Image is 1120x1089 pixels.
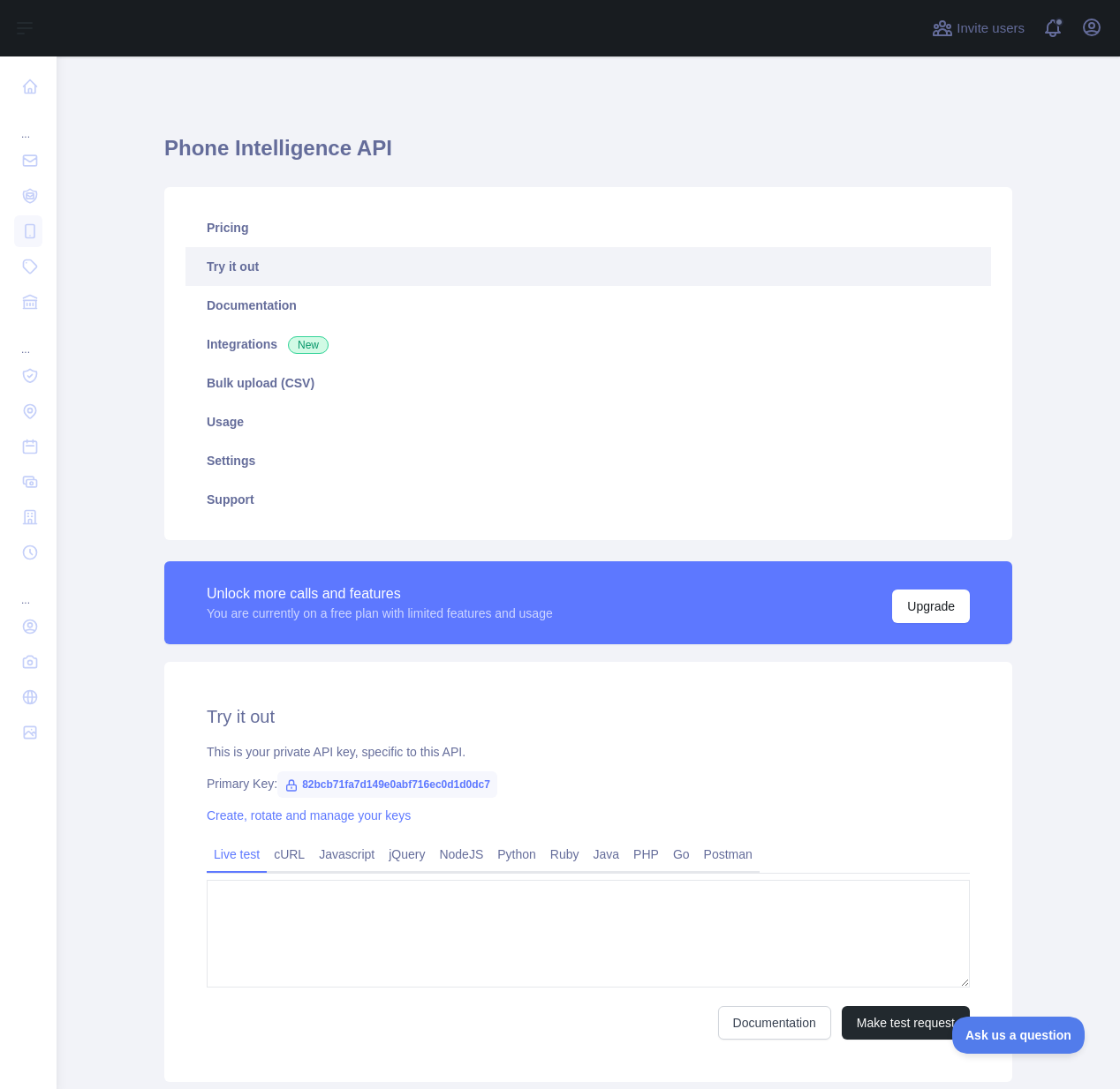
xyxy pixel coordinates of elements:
[207,775,970,792] div: Primary Key:
[543,840,586,868] a: Ruby
[842,1006,970,1040] button: Make test request
[185,325,991,364] a: Integrations New
[14,572,42,607] div: ...
[185,364,991,402] a: Bulk upload (CSV)
[207,605,553,622] div: You are currently on a free plan with limited features and usage
[267,840,312,868] a: cURL
[164,134,1012,176] h1: Phone Intelligence API
[207,583,553,605] div: Unlock more calls and features
[207,704,970,729] h2: Try it out
[697,840,760,868] a: Postman
[312,840,382,868] a: Javascript
[185,441,991,480] a: Settings
[14,106,42,141] div: ...
[382,840,432,868] a: jQuery
[586,840,627,868] a: Java
[490,840,543,868] a: Python
[185,247,991,286] a: Try it out
[277,771,497,798] span: 82bcb71fa7d149e0abf716ec0d1d0dc7
[207,808,411,822] a: Create, rotate and manage your keys
[185,480,991,519] a: Support
[718,1006,831,1040] a: Documentation
[666,840,697,868] a: Go
[207,840,267,868] a: Live test
[288,336,329,354] span: New
[185,286,991,325] a: Documentation
[952,1017,1085,1054] iframe: Toggle Customer Support
[207,743,970,761] div: This is your private API key, specific to this API.
[957,19,1025,39] span: Invite users
[185,402,991,441] a: Usage
[892,590,970,623] button: Upgrade
[14,321,42,357] div: ...
[626,840,666,868] a: PHP
[185,208,991,247] a: Pricing
[928,14,1028,42] button: Invite users
[432,840,490,868] a: NodeJS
